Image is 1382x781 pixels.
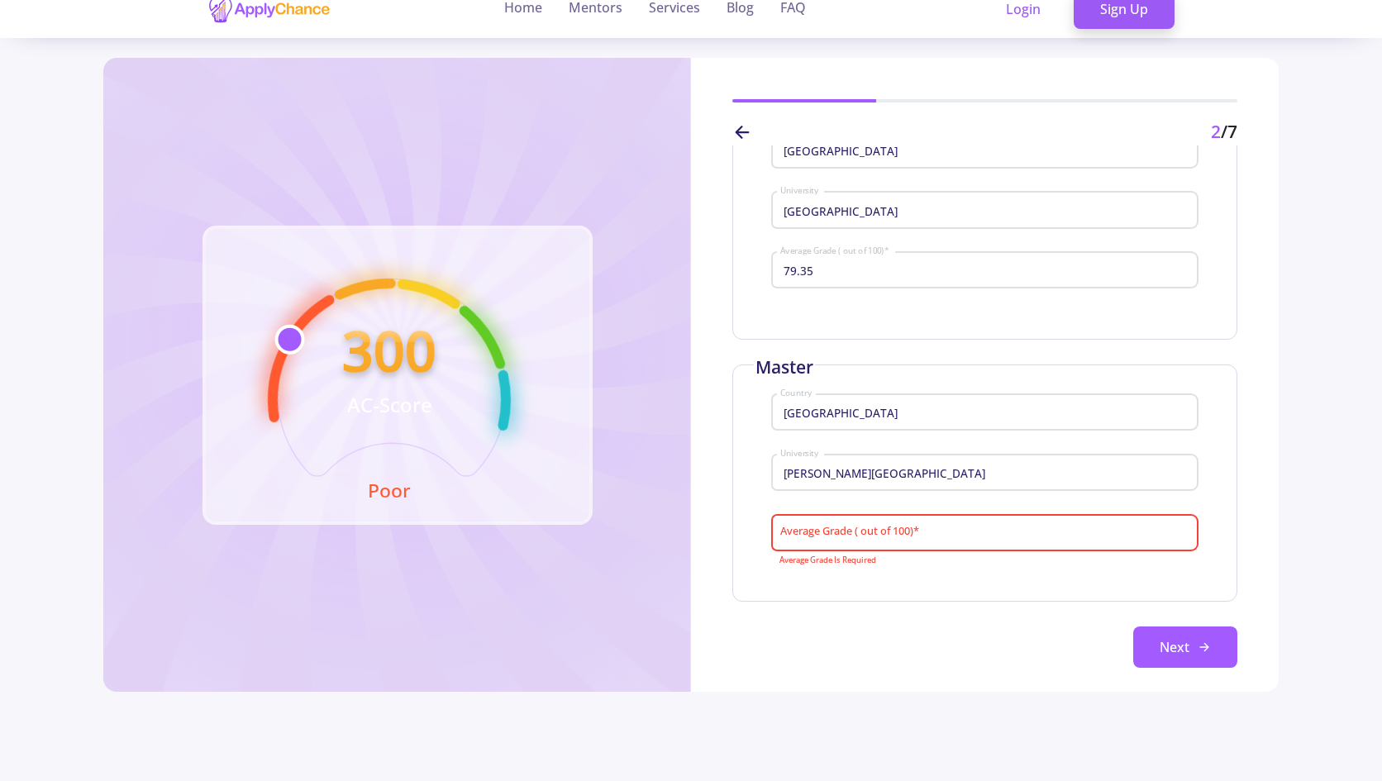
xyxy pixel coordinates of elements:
span: 2 [1211,120,1221,143]
button: Next [1133,626,1237,668]
div: Master [754,355,815,381]
span: /7 [1221,120,1237,143]
text: AC-Score [346,390,431,417]
text: Poor [368,476,411,502]
text: 300 [342,312,436,386]
mat-error: Average Grade Is Required [779,556,1190,565]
